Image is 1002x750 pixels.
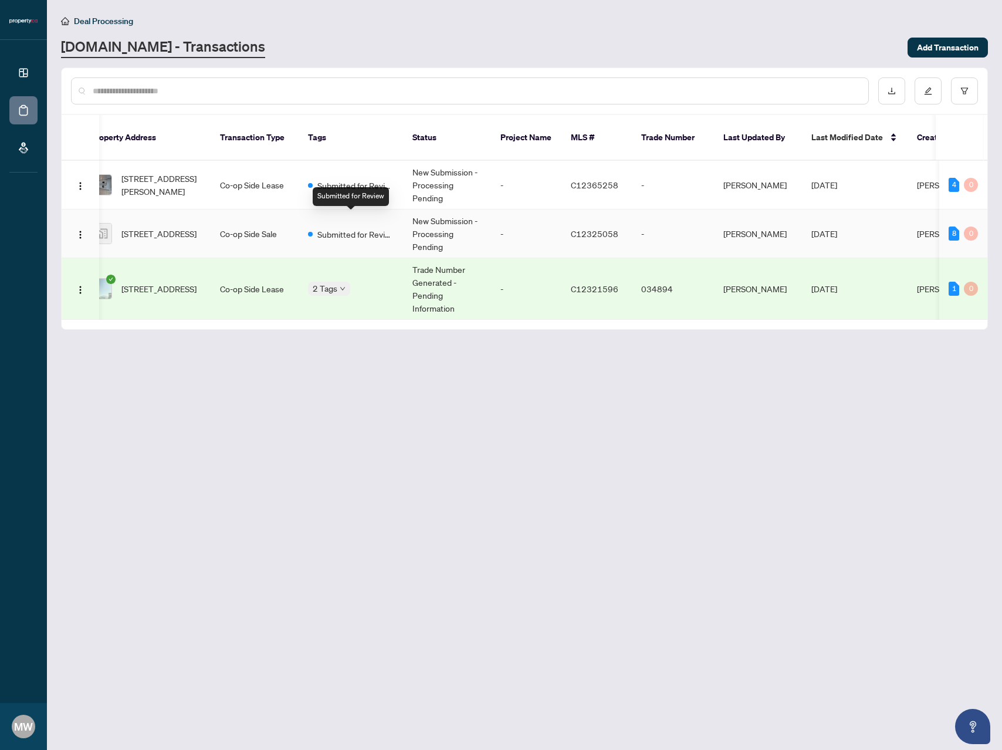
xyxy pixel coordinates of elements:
th: Property Address [82,115,211,161]
td: - [632,161,714,210]
a: [DOMAIN_NAME] - Transactions [61,37,265,58]
div: 1 [949,282,959,296]
span: filter [960,87,969,95]
th: Created By [908,115,978,161]
span: [PERSON_NAME] [917,180,980,190]
button: Open asap [955,709,990,744]
span: [PERSON_NAME] [917,283,980,294]
button: Logo [71,279,90,298]
img: Logo [76,181,85,191]
span: edit [924,87,932,95]
span: C12321596 [571,283,618,294]
img: logo [9,18,38,25]
span: 2 Tags [313,282,337,295]
span: home [61,17,69,25]
img: thumbnail-img [92,279,111,299]
th: Project Name [491,115,561,161]
span: [STREET_ADDRESS] [121,227,197,240]
span: [STREET_ADDRESS][PERSON_NAME] [121,172,201,198]
button: filter [951,77,978,104]
button: Logo [71,175,90,194]
span: Deal Processing [74,16,133,26]
button: Add Transaction [908,38,988,58]
div: Submitted for Review [313,187,389,206]
td: New Submission - Processing Pending [403,210,491,258]
button: edit [915,77,942,104]
td: Co-op Side Lease [211,258,299,320]
td: Co-op Side Sale [211,210,299,258]
th: Tags [299,115,403,161]
span: [PERSON_NAME] [917,228,980,239]
span: MW [14,718,33,735]
td: - [491,161,561,210]
span: Add Transaction [917,38,979,57]
td: 034894 [632,258,714,320]
span: check-circle [106,275,116,284]
img: Logo [76,230,85,239]
th: Trade Number [632,115,714,161]
div: 4 [949,178,959,192]
div: 0 [964,282,978,296]
div: 0 [964,227,978,241]
img: thumbnail-img [92,224,111,244]
th: Last Updated By [714,115,802,161]
span: Last Modified Date [811,131,883,144]
td: [PERSON_NAME] [714,210,802,258]
td: [PERSON_NAME] [714,258,802,320]
th: Status [403,115,491,161]
td: Trade Number Generated - Pending Information [403,258,491,320]
span: [STREET_ADDRESS] [121,282,197,295]
span: C12365258 [571,180,618,190]
td: - [632,210,714,258]
div: 0 [964,178,978,192]
span: [DATE] [811,228,837,239]
span: download [888,87,896,95]
img: thumbnail-img [92,175,111,195]
th: Transaction Type [211,115,299,161]
td: - [491,258,561,320]
td: Co-op Side Lease [211,161,299,210]
img: Logo [76,285,85,295]
span: Submitted for Review [317,179,394,192]
span: [DATE] [811,283,837,294]
td: - [491,210,561,258]
button: Logo [71,224,90,243]
button: download [878,77,905,104]
td: [PERSON_NAME] [714,161,802,210]
span: C12325058 [571,228,618,239]
div: 8 [949,227,959,241]
span: down [340,286,346,292]
th: MLS # [561,115,632,161]
span: Submitted for Review [317,228,394,241]
th: Last Modified Date [802,115,908,161]
span: [DATE] [811,180,837,190]
td: New Submission - Processing Pending [403,161,491,210]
